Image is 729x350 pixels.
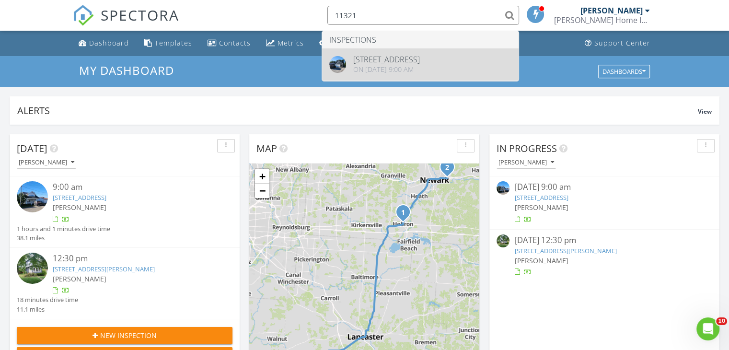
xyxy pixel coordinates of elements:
div: 38.1 miles [17,233,110,243]
div: 952 Emerson St, Newark, OH 43055 [447,167,453,173]
i: 1 [401,210,405,216]
div: 106 Newark St, Hebron, OH 43025 [403,212,409,218]
a: Support Center [581,35,654,52]
div: [DATE] 9:00 am [514,181,694,193]
img: 9335601%2Fcover_photos%2F9uGaJrYar6jR71nCiuut%2Fsmall.jpg [17,253,48,284]
div: Dashboard [89,38,129,47]
button: New Inspection [17,327,232,344]
span: [PERSON_NAME] [514,256,568,265]
div: Dashboards [602,68,646,75]
div: [STREET_ADDRESS] [353,56,420,63]
span: New Inspection [100,330,157,340]
a: [STREET_ADDRESS] [514,193,568,202]
div: [PERSON_NAME] [498,159,554,166]
div: Support Center [594,38,650,47]
li: Inspections [322,31,519,48]
span: In Progress [497,142,557,155]
a: [DATE] 12:30 pm [STREET_ADDRESS][PERSON_NAME] [PERSON_NAME] [497,234,712,277]
div: Stewart Home Inspections LLC [554,15,650,25]
a: [STREET_ADDRESS][PERSON_NAME] [514,246,616,255]
i: 2 [445,164,449,171]
div: Alerts [17,104,698,117]
a: Zoom out [255,184,269,198]
span: Map [256,142,277,155]
span: My Dashboard [79,62,174,78]
div: [PERSON_NAME] [580,6,643,15]
a: [STREET_ADDRESS][PERSON_NAME] [53,265,155,273]
a: 9:00 am [STREET_ADDRESS] [PERSON_NAME] 1 hours and 1 minutes drive time 38.1 miles [17,181,232,243]
span: View [698,107,712,116]
button: [PERSON_NAME] [497,156,556,169]
a: Dashboard [75,35,133,52]
img: The Best Home Inspection Software - Spectora [73,5,94,26]
div: Contacts [219,38,251,47]
a: Zoom in [255,169,269,184]
a: Contacts [204,35,255,52]
a: Automations (Basic) [315,35,380,52]
span: [PERSON_NAME] [514,203,568,212]
div: On [DATE] 9:00 am [353,66,420,73]
span: 10 [716,317,727,325]
a: [STREET_ADDRESS] [53,193,106,202]
span: [DATE] [17,142,47,155]
div: [PERSON_NAME] [19,159,74,166]
a: [DATE] 9:00 am [STREET_ADDRESS] [PERSON_NAME] [497,181,712,224]
button: [PERSON_NAME] [17,156,76,169]
div: [DATE] 12:30 pm [514,234,694,246]
img: 9338942%2Fcover_photos%2F1GW7J4ajJubytPdjuhEV%2Fsmall.jpg [497,181,509,194]
a: 12:30 pm [STREET_ADDRESS][PERSON_NAME] [PERSON_NAME] 18 minutes drive time 11.1 miles [17,253,232,314]
button: Dashboards [598,65,650,78]
span: SPECTORA [101,5,179,25]
img: 9335601%2Fcover_photos%2F9uGaJrYar6jR71nCiuut%2Fsmall.jpg [497,234,509,247]
div: 1 hours and 1 minutes drive time [17,224,110,233]
img: 9338942%2Fcover_photos%2F1GW7J4ajJubytPdjuhEV%2Fsmall.jpg [17,181,48,212]
div: Templates [155,38,192,47]
span: [PERSON_NAME] [53,274,106,283]
input: Search everything... [327,6,519,25]
a: Templates [140,35,196,52]
div: Metrics [278,38,304,47]
div: 11.1 miles [17,305,78,314]
span: [PERSON_NAME] [53,203,106,212]
div: 18 minutes drive time [17,295,78,304]
iframe: Intercom live chat [696,317,719,340]
div: 12:30 pm [53,253,215,265]
div: 9:00 am [53,181,215,193]
a: Metrics [262,35,308,52]
a: SPECTORA [73,13,179,33]
img: 9325565%2Fcover_photos%2F8D6AolDYBEqzxx81Shx7%2Foriginal.jpg [329,56,346,73]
